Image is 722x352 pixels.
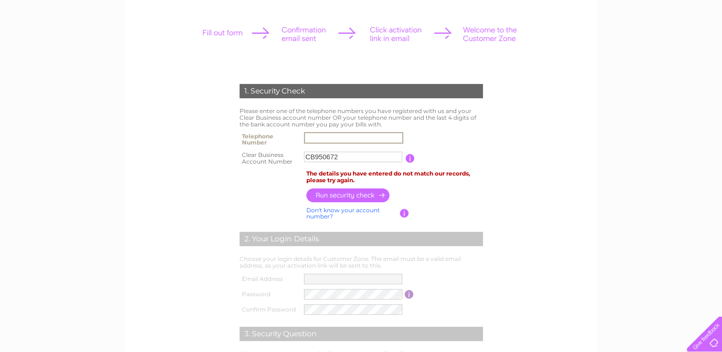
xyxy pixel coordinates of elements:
input: Information [405,290,414,299]
input: Information [406,154,415,163]
a: Contact [693,41,716,48]
a: Water [588,41,607,48]
th: Password [237,287,302,302]
a: Energy [612,41,633,48]
img: logo.png [25,25,74,54]
div: 3. Security Question [240,327,483,341]
div: Clear Business is a trading name of Verastar Limited (registered in [GEOGRAPHIC_DATA] No. 3667643... [136,5,587,46]
a: Blog [673,41,687,48]
a: Telecoms [639,41,668,48]
div: 1. Security Check [240,84,483,98]
th: Telephone Number [237,130,302,149]
a: 0333 014 3131 [542,5,608,17]
div: 2. Your Login Details [240,232,483,246]
th: Confirm Password [237,302,302,317]
th: Email Address [237,271,302,287]
input: Information [400,209,409,217]
a: Don't know your account number? [306,207,380,220]
td: Choose your login details for Customer Zone. The email must be a valid email address, as your act... [237,253,485,271]
td: The details you have entered do not match our records, please try again. [304,168,485,186]
th: Clear Business Account Number [237,149,302,168]
td: Please enter one of the telephone numbers you have registered with us and your Clear Business acc... [237,105,485,130]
